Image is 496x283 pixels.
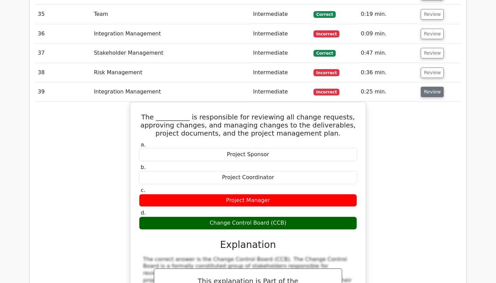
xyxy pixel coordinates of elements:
td: 35 [35,5,91,24]
span: a. [141,141,146,148]
span: d. [141,209,146,216]
h3: Explanation [143,239,353,251]
span: Incorrect [313,89,339,95]
span: b. [141,164,146,170]
td: 0:09 min. [358,24,418,44]
span: Correct [313,50,335,57]
td: Intermediate [250,63,311,82]
h5: The __________ is responsible for reviewing all change requests, approving changes, and managing ... [138,113,358,137]
td: 39 [35,82,91,102]
span: Incorrect [313,69,339,76]
td: 0:25 min. [358,82,418,102]
td: Integration Management [91,82,250,102]
td: Integration Management [91,24,250,44]
td: Team [91,5,250,24]
button: Review [421,67,444,78]
div: Project Manager [139,194,357,207]
button: Review [421,87,444,97]
div: Project Coordinator [139,171,357,184]
td: 0:36 min. [358,63,418,82]
td: Intermediate [250,24,311,44]
td: 0:47 min. [358,44,418,63]
td: 36 [35,24,91,44]
td: 0:19 min. [358,5,418,24]
div: Change Control Board (CCB) [139,217,357,230]
td: Stakeholder Management [91,44,250,63]
td: Intermediate [250,5,311,24]
td: 37 [35,44,91,63]
td: Intermediate [250,44,311,63]
td: 38 [35,63,91,82]
div: Project Sponsor [139,148,357,161]
span: Incorrect [313,30,339,37]
td: Risk Management [91,63,250,82]
button: Review [421,48,444,58]
span: Correct [313,11,335,18]
button: Review [421,9,444,20]
span: c. [141,187,145,193]
td: Intermediate [250,82,311,102]
button: Review [421,29,444,39]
